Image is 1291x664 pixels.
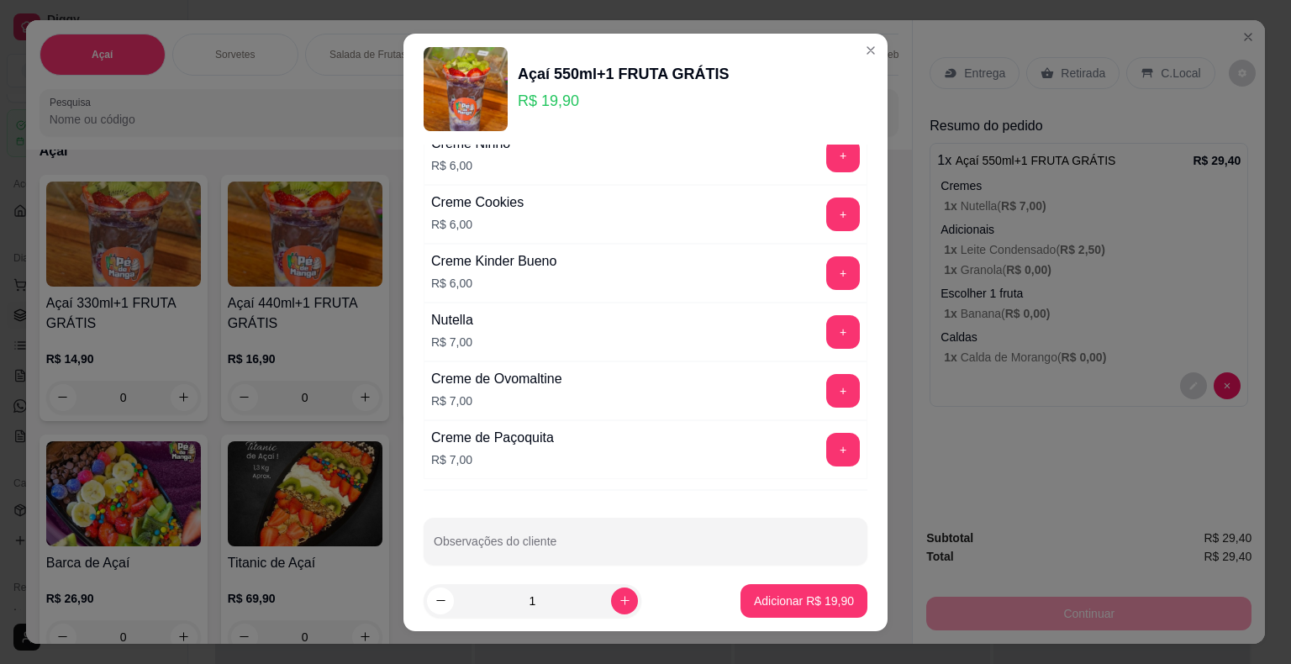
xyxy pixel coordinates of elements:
p: R$ 6,00 [431,157,510,174]
div: Creme de Paçoquita [431,428,554,448]
div: Nutella [431,310,473,330]
button: add [826,433,860,466]
button: add [826,315,860,349]
div: Creme de Ovomaltine [431,369,562,389]
p: R$ 7,00 [431,451,554,468]
p: Adicionar R$ 19,90 [754,593,854,609]
p: R$ 19,90 [518,89,730,113]
button: add [826,256,860,290]
div: Creme Kinder Bueno [431,251,556,271]
p: R$ 6,00 [431,275,556,292]
div: Creme Cookies [431,192,524,213]
button: add [826,374,860,408]
button: add [826,139,860,172]
button: increase-product-quantity [611,588,638,614]
p: R$ 7,00 [431,334,473,350]
button: Close [857,37,884,64]
button: Adicionar R$ 19,90 [740,584,867,618]
p: R$ 7,00 [431,393,562,409]
input: Observações do cliente [434,540,857,556]
button: decrease-product-quantity [427,588,454,614]
div: Açaí 550ml+1 FRUTA GRÁTIS [518,62,730,86]
img: product-image [424,47,508,131]
p: R$ 6,00 [431,216,524,233]
button: add [826,198,860,231]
